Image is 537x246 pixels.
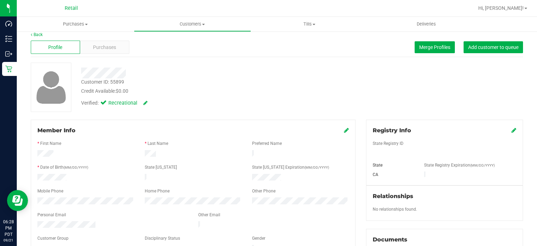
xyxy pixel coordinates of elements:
[373,140,403,147] label: State Registry ID
[478,5,524,11] span: Hi, [PERSON_NAME]!
[81,78,124,86] div: Customer ID: 55899
[81,99,148,107] div: Verified:
[367,171,419,178] div: CA
[64,166,88,169] span: (MM/DD/YYYY)
[424,162,495,168] label: State Registry Expiration
[40,140,61,147] label: First Name
[65,5,78,11] span: Retail
[464,41,523,53] button: Add customer to queue
[407,21,445,27] span: Deliveries
[3,238,14,243] p: 09/21
[5,50,12,57] inline-svg: Outbound
[148,140,168,147] label: Last Name
[108,99,136,107] span: Recreational
[17,17,134,31] a: Purchases
[367,162,419,168] div: State
[5,65,12,72] inline-svg: Retail
[48,44,62,51] span: Profile
[17,21,134,27] span: Purchases
[373,193,413,199] span: Relationships
[3,219,14,238] p: 06:28 PM PDT
[373,206,417,212] label: No relationships found.
[5,20,12,27] inline-svg: Dashboard
[93,44,116,51] span: Purchases
[415,41,455,53] button: Merge Profiles
[252,235,265,241] label: Gender
[251,17,368,31] a: Tills
[31,32,43,37] a: Back
[252,188,275,194] label: Other Phone
[368,17,485,31] a: Deliveries
[145,164,177,170] label: State [US_STATE]
[468,44,518,50] span: Add customer to queue
[40,164,88,170] label: Date of Birth
[251,21,368,27] span: Tills
[145,188,170,194] label: Home Phone
[198,212,220,218] label: Other Email
[305,166,329,169] span: (MM/DD/YYYY)
[37,188,63,194] label: Mobile Phone
[37,212,66,218] label: Personal Email
[419,44,450,50] span: Merge Profiles
[134,21,251,27] span: Customers
[373,127,411,134] span: Registry Info
[252,164,329,170] label: State [US_STATE] Expiration
[252,140,282,147] label: Preferred Name
[145,235,180,241] label: Disciplinary Status
[81,87,322,95] div: Credit Available:
[33,69,70,105] img: user-icon.png
[5,35,12,42] inline-svg: Inventory
[7,190,28,211] iframe: Resource center
[37,127,76,134] span: Member Info
[116,88,128,94] span: $0.00
[134,17,251,31] a: Customers
[470,163,495,167] span: (MM/DD/YYYY)
[37,235,69,241] label: Customer Group
[373,236,407,243] span: Documents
